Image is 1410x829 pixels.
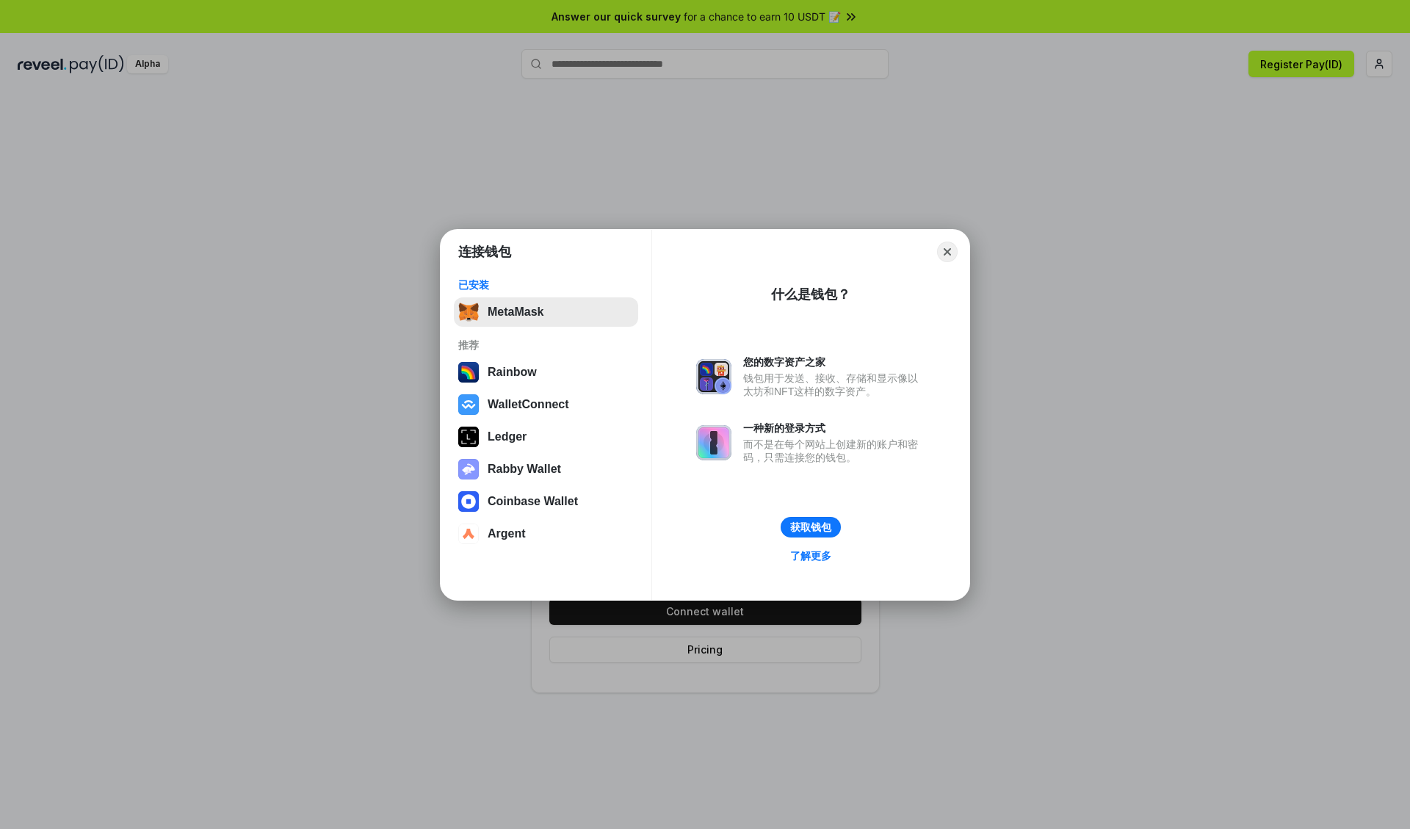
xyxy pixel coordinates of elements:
[458,302,479,322] img: svg+xml,%3Csvg%20fill%3D%22none%22%20height%3D%2233%22%20viewBox%3D%220%200%2035%2033%22%20width%...
[790,521,831,534] div: 获取钱包
[458,427,479,447] img: svg+xml,%3Csvg%20xmlns%3D%22http%3A%2F%2Fwww.w3.org%2F2000%2Fsvg%22%20width%3D%2228%22%20height%3...
[458,459,479,479] img: svg+xml,%3Csvg%20xmlns%3D%22http%3A%2F%2Fwww.w3.org%2F2000%2Fsvg%22%20fill%3D%22none%22%20viewBox...
[458,491,479,512] img: svg+xml,%3Csvg%20width%3D%2228%22%20height%3D%2228%22%20viewBox%3D%220%200%2028%2028%22%20fill%3D...
[937,242,958,262] button: Close
[488,430,527,444] div: Ledger
[743,421,925,435] div: 一种新的登录方式
[454,422,638,452] button: Ledger
[781,546,840,565] a: 了解更多
[488,463,561,476] div: Rabby Wallet
[458,524,479,544] img: svg+xml,%3Csvg%20width%3D%2228%22%20height%3D%2228%22%20viewBox%3D%220%200%2028%2028%22%20fill%3D...
[488,495,578,508] div: Coinbase Wallet
[454,297,638,327] button: MetaMask
[488,398,569,411] div: WalletConnect
[454,358,638,387] button: Rainbow
[454,455,638,484] button: Rabby Wallet
[743,438,925,464] div: 而不是在每个网站上创建新的账户和密码，只需连接您的钱包。
[743,355,925,369] div: 您的数字资产之家
[454,487,638,516] button: Coinbase Wallet
[790,549,831,562] div: 了解更多
[458,362,479,383] img: svg+xml,%3Csvg%20width%3D%22120%22%20height%3D%22120%22%20viewBox%3D%220%200%20120%20120%22%20fil...
[454,519,638,549] button: Argent
[458,339,634,352] div: 推荐
[743,372,925,398] div: 钱包用于发送、接收、存储和显示像以太坊和NFT这样的数字资产。
[696,359,731,394] img: svg+xml,%3Csvg%20xmlns%3D%22http%3A%2F%2Fwww.w3.org%2F2000%2Fsvg%22%20fill%3D%22none%22%20viewBox...
[771,286,850,303] div: 什么是钱包？
[781,517,841,537] button: 获取钱包
[696,425,731,460] img: svg+xml,%3Csvg%20xmlns%3D%22http%3A%2F%2Fwww.w3.org%2F2000%2Fsvg%22%20fill%3D%22none%22%20viewBox...
[488,527,526,540] div: Argent
[488,305,543,319] div: MetaMask
[458,243,511,261] h1: 连接钱包
[488,366,537,379] div: Rainbow
[458,278,634,292] div: 已安装
[454,390,638,419] button: WalletConnect
[458,394,479,415] img: svg+xml,%3Csvg%20width%3D%2228%22%20height%3D%2228%22%20viewBox%3D%220%200%2028%2028%22%20fill%3D...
